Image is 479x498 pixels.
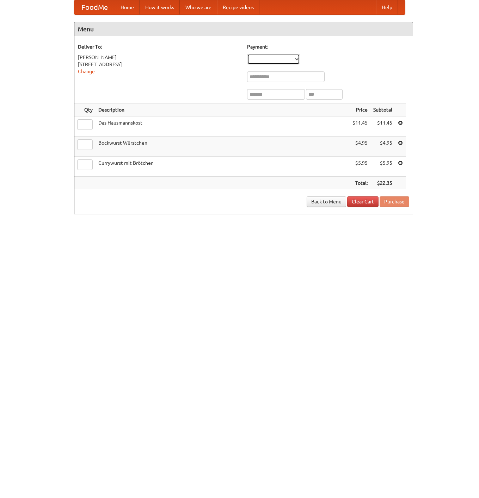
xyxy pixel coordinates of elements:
[380,196,409,207] button: Purchase
[78,43,240,50] h5: Deliver To:
[350,137,370,157] td: $4.95
[74,22,413,36] h4: Menu
[350,103,370,116] th: Price
[74,103,96,116] th: Qty
[217,0,259,14] a: Recipe videos
[96,103,350,116] th: Description
[376,0,398,14] a: Help
[180,0,217,14] a: Who we are
[96,157,350,177] td: Currywurst mit Brötchen
[78,61,240,68] div: [STREET_ADDRESS]
[96,137,350,157] td: Bockwurst Würstchen
[350,116,370,137] td: $11.45
[78,54,240,61] div: [PERSON_NAME]
[350,177,370,190] th: Total:
[370,116,395,137] td: $11.45
[140,0,180,14] a: How it works
[370,157,395,177] td: $5.95
[350,157,370,177] td: $5.95
[115,0,140,14] a: Home
[74,0,115,14] a: FoodMe
[370,137,395,157] td: $4.95
[247,43,409,50] h5: Payment:
[78,69,95,74] a: Change
[370,177,395,190] th: $22.35
[347,196,379,207] a: Clear Cart
[370,103,395,116] th: Subtotal
[96,116,350,137] td: Das Hausmannskost
[307,196,346,207] a: Back to Menu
